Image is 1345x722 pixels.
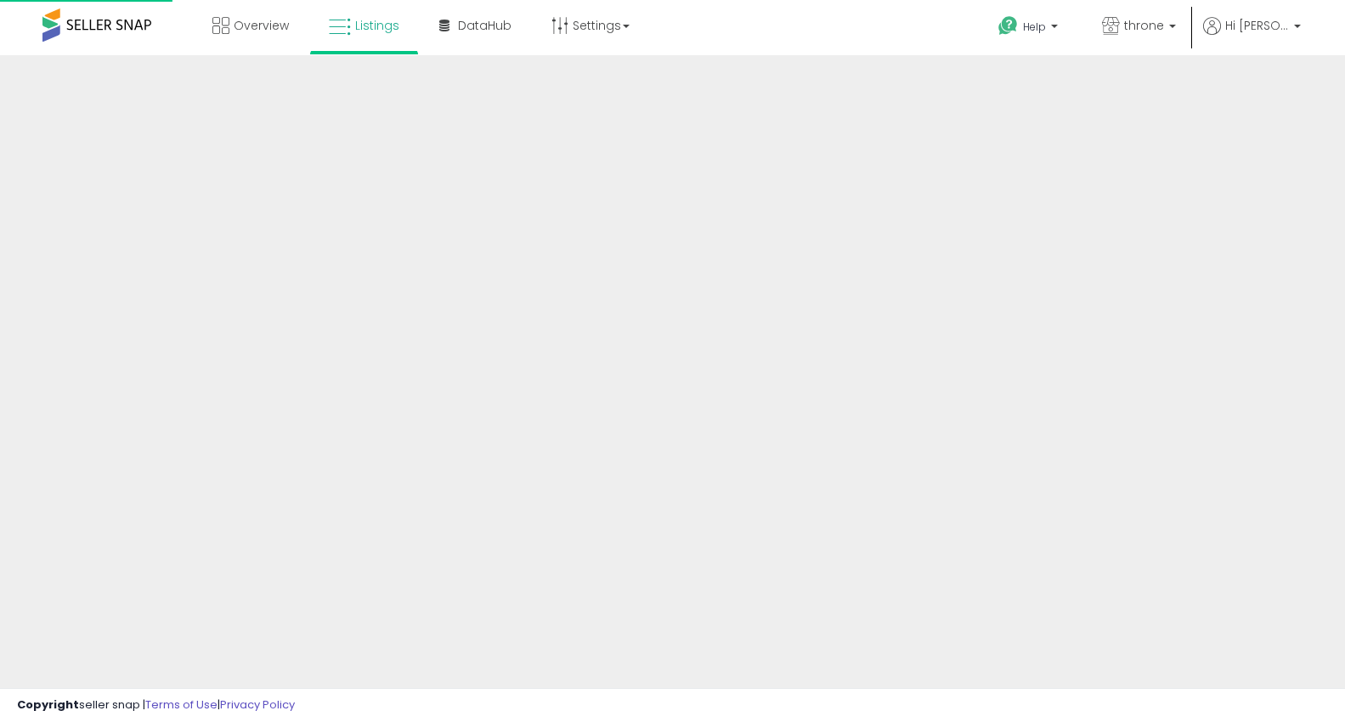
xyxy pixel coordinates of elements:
div: seller snap | | [17,697,295,714]
span: Hi [PERSON_NAME] [1225,17,1289,34]
span: DataHub [458,17,511,34]
a: Hi [PERSON_NAME] [1203,17,1301,55]
a: Privacy Policy [220,697,295,713]
a: Terms of Use [145,697,218,713]
span: throne [1124,17,1164,34]
span: Help [1023,20,1046,34]
i: Get Help [997,15,1019,37]
span: Overview [234,17,289,34]
a: Help [985,3,1075,55]
strong: Copyright [17,697,79,713]
span: Listings [355,17,399,34]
